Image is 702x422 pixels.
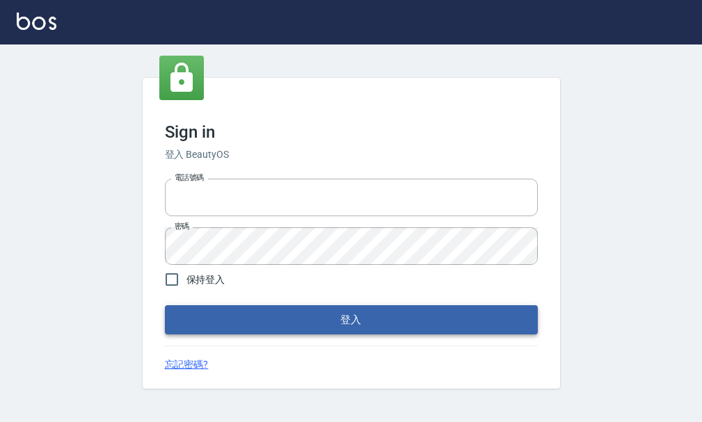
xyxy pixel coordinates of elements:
[165,122,538,142] h3: Sign in
[17,13,56,30] img: Logo
[165,305,538,334] button: 登入
[165,147,538,162] h6: 登入 BeautyOS
[175,172,204,183] label: 電話號碼
[165,357,209,372] a: 忘記密碼?
[175,221,189,232] label: 密碼
[186,273,225,287] span: 保持登入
